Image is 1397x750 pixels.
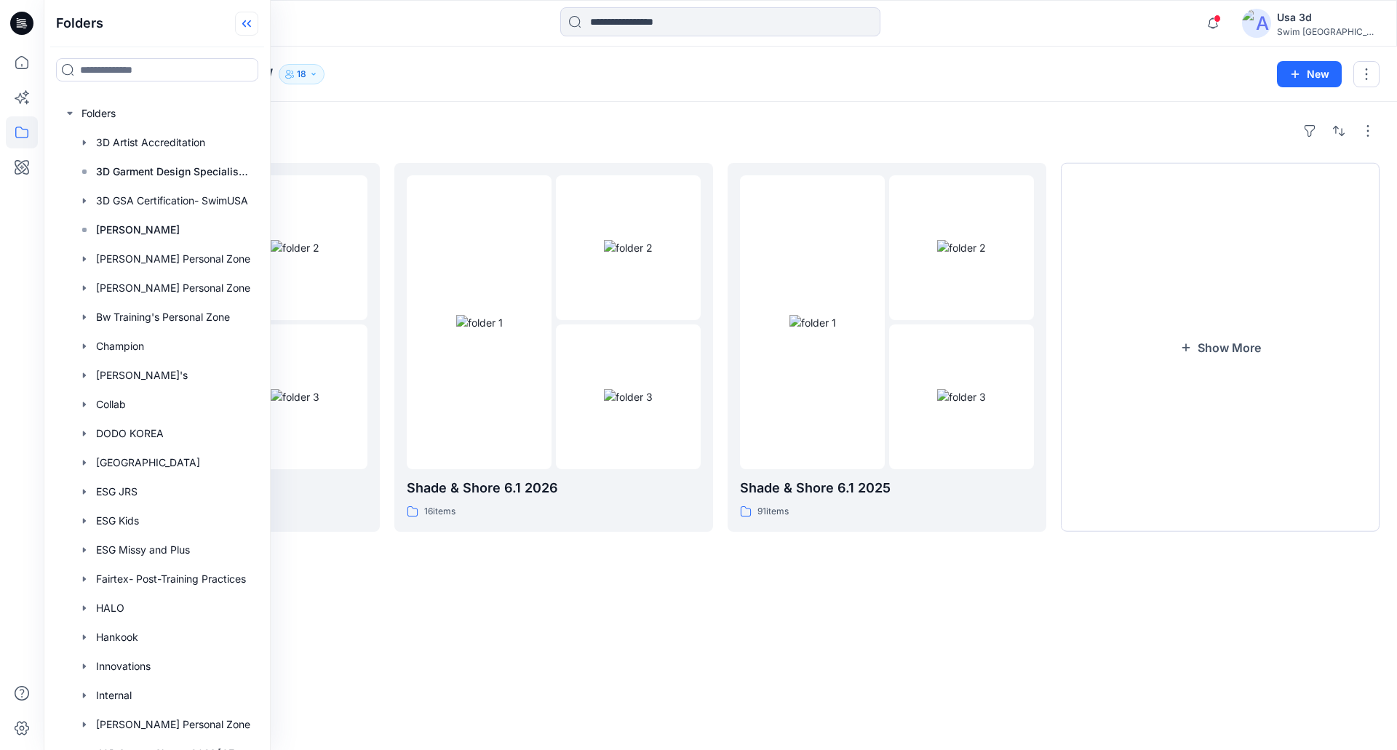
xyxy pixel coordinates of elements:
p: Shade & Shore 6.1 2026 [407,478,701,498]
img: folder 2 [604,240,653,255]
img: folder 3 [271,389,319,404]
p: 3D Garment Design Specialist Interview [96,163,250,180]
button: Show More [1061,163,1380,532]
div: Usa 3d [1277,9,1379,26]
img: folder 2 [271,240,319,255]
p: 16 items [424,504,455,519]
a: folder 1folder 2folder 3Shade & Shore 6.1 202591items [728,163,1046,532]
div: Swim [GEOGRAPHIC_DATA] [1277,26,1379,37]
button: 18 [279,64,325,84]
p: Shade & Shore 6.1 2025 [740,478,1034,498]
img: avatar [1242,9,1271,38]
p: [PERSON_NAME] [96,221,180,239]
p: 91 items [757,504,789,519]
img: folder 1 [456,315,503,330]
img: folder 3 [604,389,653,404]
img: folder 2 [937,240,986,255]
p: 18 [297,66,306,82]
button: New [1277,61,1342,87]
img: folder 3 [937,389,986,404]
a: folder 1folder 2folder 3Shade & Shore 6.1 202616items [394,163,713,532]
img: folder 1 [789,315,836,330]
